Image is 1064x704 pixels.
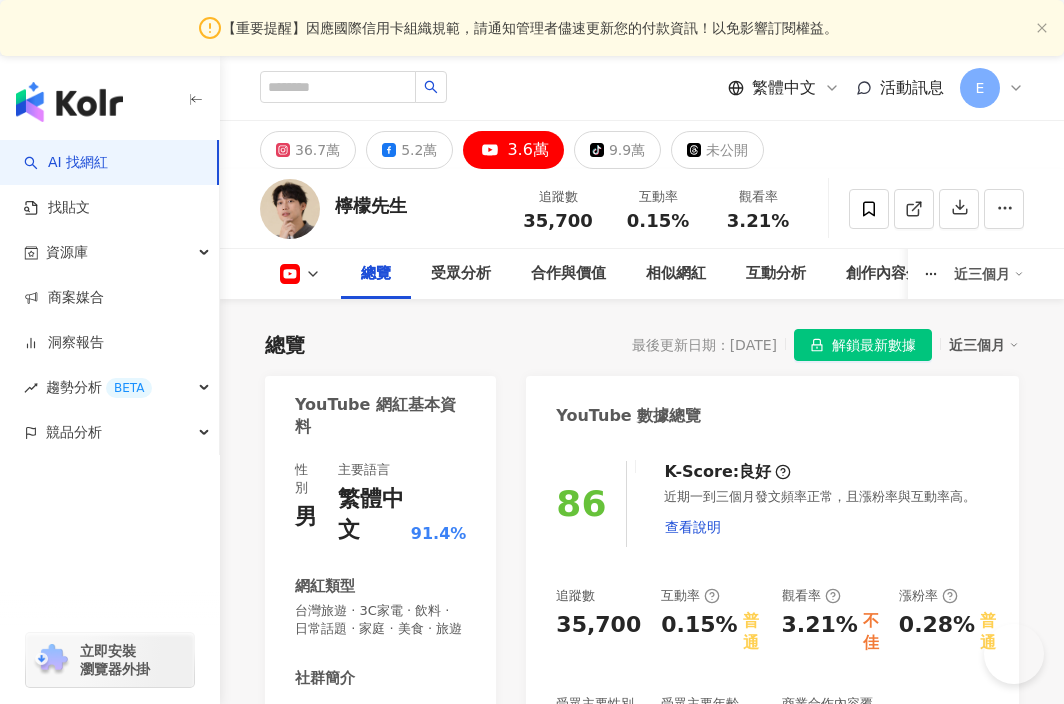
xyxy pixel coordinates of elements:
[46,365,152,410] span: 趨勢分析
[295,602,466,638] span: 台灣旅遊 · 3C家電 · 飲料 · 日常話題 · 家庭 · 美食 · 旅遊
[507,136,548,164] div: 3.6萬
[463,131,563,169] button: 3.6萬
[265,331,305,359] div: 總覽
[671,131,764,169] button: 未公開
[661,587,720,605] div: 互動率
[880,78,944,97] span: 活動訊息
[976,77,985,99] span: E
[574,131,661,169] button: 9.9萬
[295,461,318,497] div: 性別
[24,381,38,395] span: rise
[832,330,916,362] span: 解鎖最新數據
[46,230,88,275] span: 資源庫
[720,187,796,207] div: 觀看率
[846,262,936,286] div: 創作內容分析
[32,644,71,676] img: chrome extension
[523,210,592,231] span: 35,700
[338,461,390,479] div: 主要語言
[632,337,777,353] div: 最後更新日期：[DATE]
[727,211,789,231] span: 3.21%
[222,17,838,39] span: 【重要提醒】因應國際信用卡組織規範，請通知管理者儘速更新您的付款資訊！以免影響訂閱權益。
[954,258,1024,290] div: 近三個月
[794,329,932,361] button: 解鎖最新數據
[743,610,762,655] div: 普通
[338,484,406,546] div: 繁體中文
[1036,22,1048,35] button: close
[899,587,958,605] div: 漲粉率
[531,262,606,286] div: 合作與價值
[295,394,456,439] div: YouTube 網紅基本資料
[520,187,596,207] div: 追蹤數
[24,198,90,218] a: 找貼文
[1036,22,1048,34] span: close
[401,136,437,164] div: 5.2萬
[810,338,824,352] span: lock
[556,610,641,641] div: 35,700
[752,77,816,99] span: 繁體中文
[665,519,721,535] span: 查看說明
[295,136,340,164] div: 36.7萬
[609,136,645,164] div: 9.9萬
[664,488,989,546] div: 近期一到三個月發文頻率正常，且漲粉率與互動率高。
[984,624,1044,684] iframe: Help Scout Beacon - Open
[295,502,317,533] div: 男
[260,131,356,169] button: 36.7萬
[627,211,689,231] span: 0.15%
[949,332,1019,358] div: 近三個月
[646,262,706,286] div: 相似網紅
[361,262,391,286] div: 總覽
[16,82,123,122] img: logo
[24,153,108,173] a: searchAI 找網紅
[661,610,737,655] div: 0.15%
[26,633,194,687] a: chrome extension立即安裝 瀏覽器外掛
[664,461,791,483] div: K-Score :
[431,262,491,286] div: 受眾分析
[782,610,858,655] div: 3.21%
[620,187,696,207] div: 互動率
[80,642,150,678] span: 立即安裝 瀏覽器外掛
[863,610,879,655] div: 不佳
[706,136,748,164] div: 未公開
[366,131,453,169] button: 5.2萬
[664,507,722,547] button: 查看說明
[782,587,841,605] div: 觀看率
[24,333,104,353] a: 洞察報告
[980,610,996,655] div: 普通
[335,193,407,218] div: 檸檬先生
[106,378,152,398] div: BETA
[424,80,438,94] span: search
[46,410,102,455] span: 競品分析
[295,576,355,597] div: 網紅類型
[556,483,606,524] div: 86
[739,461,771,483] div: 良好
[746,262,806,286] div: 互動分析
[260,179,320,239] img: KOL Avatar
[899,610,975,641] div: 0.28%
[556,405,701,427] div: YouTube 數據總覽
[556,587,595,605] div: 追蹤數
[295,668,355,689] div: 社群簡介
[24,288,104,308] a: 商案媒合
[411,523,467,545] span: 91.4%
